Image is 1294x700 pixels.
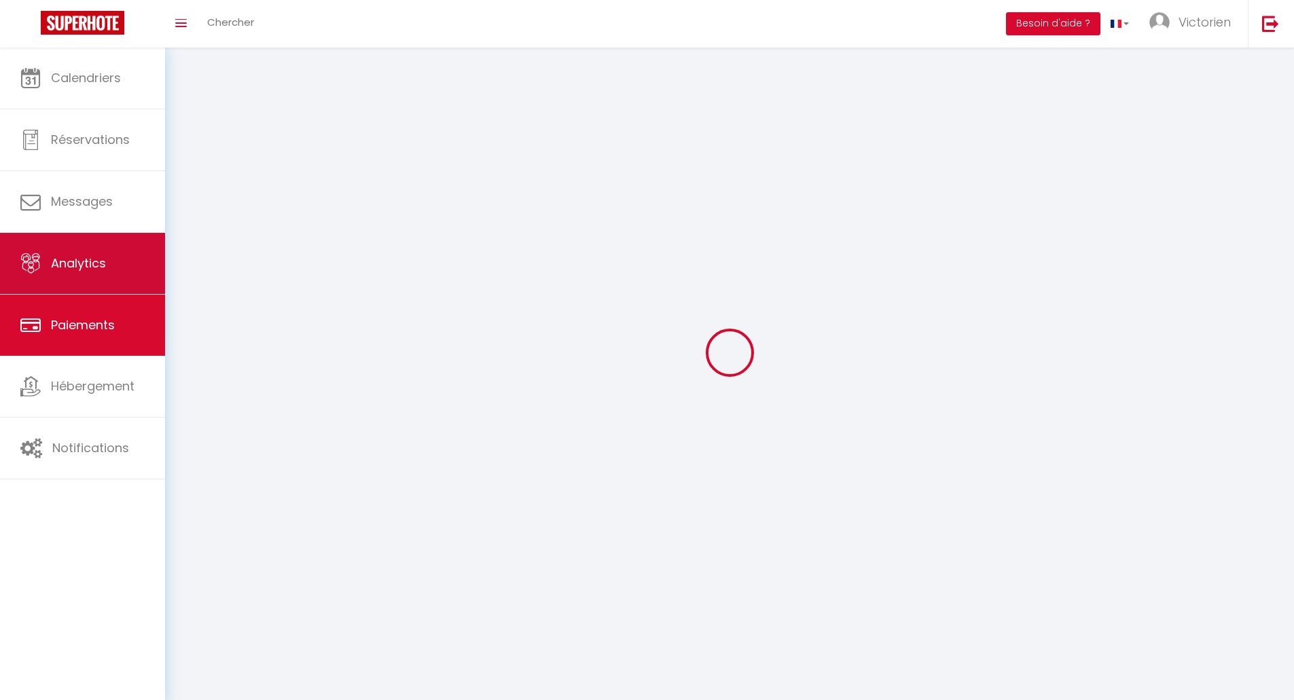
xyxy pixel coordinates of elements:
span: Analytics [51,255,106,272]
img: Super Booking [41,11,124,35]
img: logout [1262,15,1279,32]
span: Notifications [52,439,129,456]
span: Réservations [51,131,130,148]
iframe: Chat [1236,639,1284,690]
img: ... [1149,12,1170,33]
button: Ouvrir le widget de chat LiveChat [11,5,52,46]
span: Hébergement [51,377,134,394]
button: Besoin d'aide ? [1006,12,1100,35]
span: Paiements [51,316,115,333]
span: Messages [51,193,113,210]
span: Chercher [207,15,254,29]
span: Calendriers [51,69,121,86]
span: Victorien [1179,14,1231,31]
